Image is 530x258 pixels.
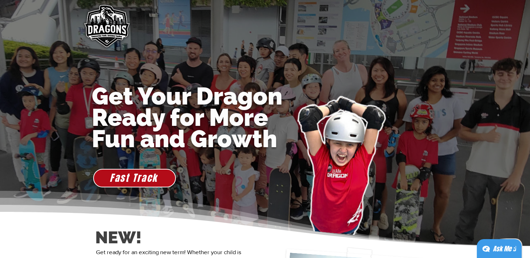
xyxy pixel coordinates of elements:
[95,228,142,247] span: NEW!
[93,169,176,187] a: Fast Track
[92,82,282,153] span: Get Your Dragon Ready for More Fun and Growth
[110,171,158,185] span: Fast Track
[493,244,516,254] div: Ask Me ;)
